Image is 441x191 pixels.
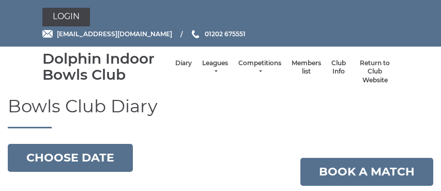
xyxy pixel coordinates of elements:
[8,144,133,172] button: Choose date
[238,59,281,76] a: Competitions
[57,30,172,38] span: [EMAIL_ADDRESS][DOMAIN_NAME]
[42,29,172,39] a: Email [EMAIL_ADDRESS][DOMAIN_NAME]
[356,59,393,85] a: Return to Club Website
[292,59,321,76] a: Members list
[190,29,246,39] a: Phone us 01202 675551
[205,30,246,38] span: 01202 675551
[331,59,346,76] a: Club Info
[202,59,228,76] a: Leagues
[192,30,199,38] img: Phone us
[300,158,433,186] a: Book a match
[8,97,433,128] h1: Bowls Club Diary
[42,51,171,83] div: Dolphin Indoor Bowls Club
[175,59,192,68] a: Diary
[42,30,53,38] img: Email
[42,8,90,26] a: Login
